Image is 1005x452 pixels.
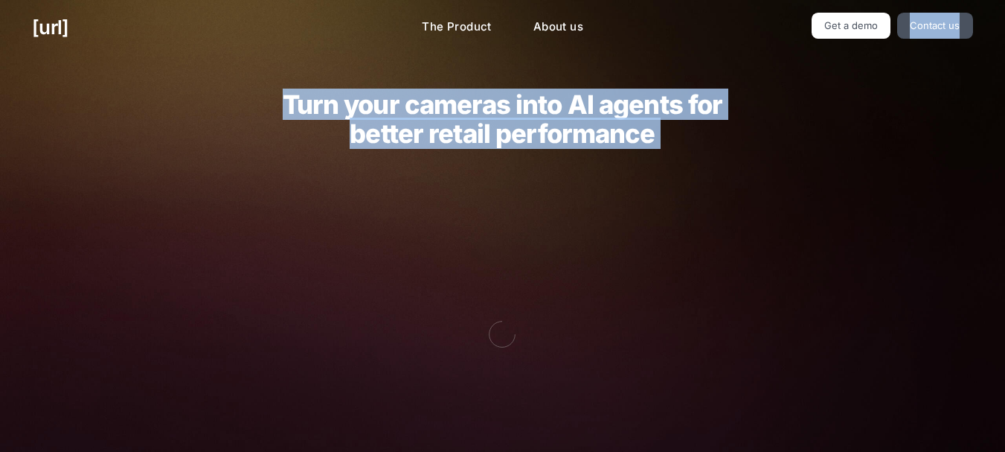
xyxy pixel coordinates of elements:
[410,13,504,42] a: The Product
[32,13,68,42] a: [URL]
[259,90,745,148] h2: Turn your cameras into AI agents for better retail performance
[521,13,595,42] a: About us
[897,13,973,39] a: Contact us
[812,13,891,39] a: Get a demo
